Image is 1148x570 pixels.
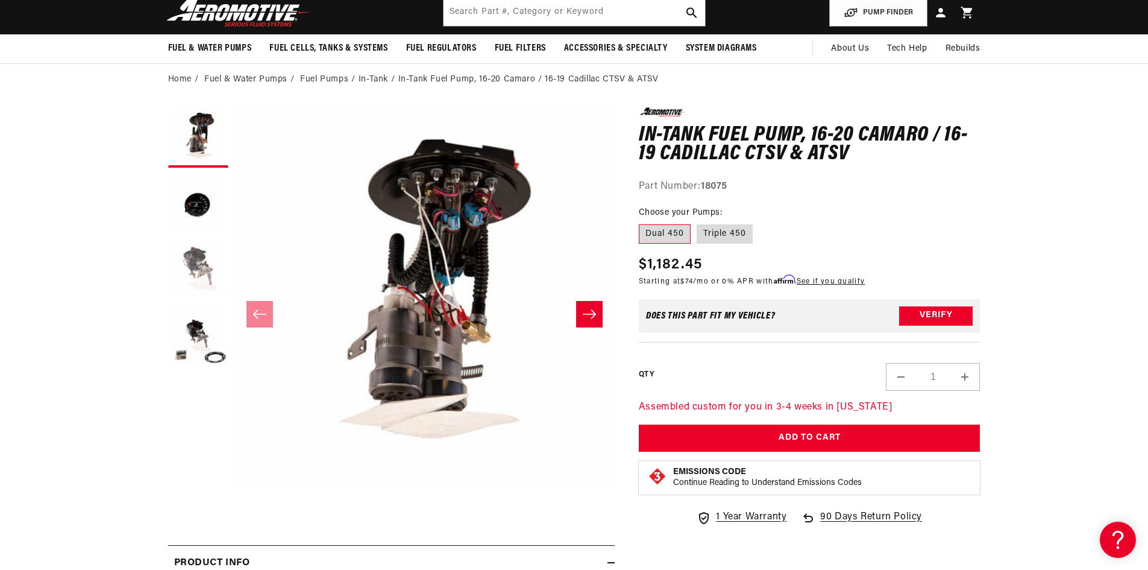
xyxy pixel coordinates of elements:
[680,278,693,285] span: $74
[398,73,659,86] li: In-Tank Fuel Pump, 16-20 Camaro / 16-19 Cadillac CTSV & ATSV
[946,42,980,55] span: Rebuilds
[797,278,865,285] a: See if you qualify - Learn more about Affirm Financing (opens in modal)
[486,34,555,63] summary: Fuel Filters
[246,301,273,328] button: Slide left
[697,510,786,525] a: 1 Year Warranty
[555,34,677,63] summary: Accessories & Specialty
[564,42,668,55] span: Accessories & Specialty
[168,42,252,55] span: Fuel & Water Pumps
[495,42,546,55] span: Fuel Filters
[168,107,615,521] media-gallery: Gallery Viewer
[716,510,786,525] span: 1 Year Warranty
[168,73,980,86] nav: breadcrumbs
[878,34,936,63] summary: Tech Help
[673,467,862,489] button: Emissions CodeContinue Reading to Understand Emissions Codes
[300,73,348,86] a: Fuel Pumps
[204,73,287,86] a: Fuel & Water Pumps
[831,44,869,53] span: About Us
[639,126,980,164] h1: In-Tank Fuel Pump, 16-20 Camaro / 16-19 Cadillac CTSV & ATSV
[406,42,477,55] span: Fuel Regulators
[936,34,990,63] summary: Rebuilds
[168,306,228,367] button: Load image 4 in gallery view
[774,275,795,284] span: Affirm
[168,73,192,86] a: Home
[639,425,980,452] button: Add to Cart
[887,42,927,55] span: Tech Help
[673,467,746,477] strong: Emissions Code
[822,34,878,63] a: About Us
[359,73,398,86] li: In-Tank
[673,478,862,489] p: Continue Reading to Understand Emissions Codes
[639,400,980,416] p: Assembled custom for you in 3-4 weeks in [US_STATE]
[639,370,654,380] label: QTY
[639,179,980,195] div: Part Number:
[639,276,865,287] p: Starting at /mo or 0% APR with .
[646,311,776,321] div: Does This part fit My vehicle?
[639,254,703,276] span: $1,182.45
[639,224,691,244] label: Dual 450
[397,34,486,63] summary: Fuel Regulators
[677,34,766,63] summary: System Diagrams
[168,107,228,168] button: Load image 1 in gallery view
[820,510,922,537] span: 90 Days Return Policy
[899,306,973,326] button: Verify
[801,510,922,537] a: 90 Days Return Policy
[576,301,603,328] button: Slide right
[701,182,727,191] strong: 18075
[159,34,261,63] summary: Fuel & Water Pumps
[168,240,228,300] button: Load image 3 in gallery view
[648,467,667,486] img: Emissions code
[269,42,387,55] span: Fuel Cells, Tanks & Systems
[168,174,228,234] button: Load image 2 in gallery view
[697,224,753,244] label: Triple 450
[686,42,757,55] span: System Diagrams
[639,206,723,219] legend: Choose your Pumps:
[260,34,397,63] summary: Fuel Cells, Tanks & Systems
